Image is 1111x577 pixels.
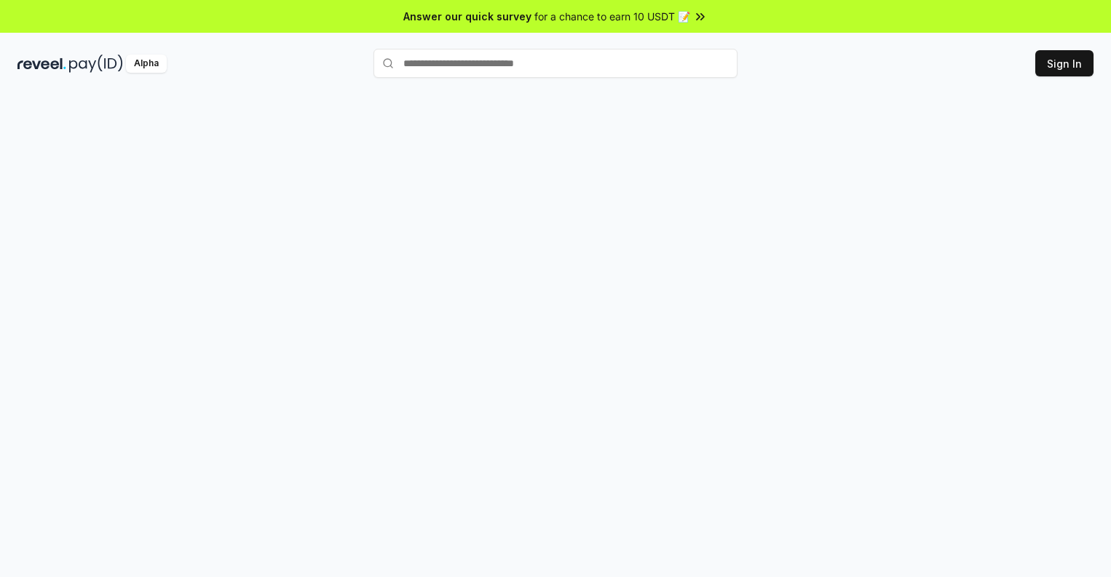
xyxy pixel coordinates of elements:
[17,55,66,73] img: reveel_dark
[403,9,531,24] span: Answer our quick survey
[1035,50,1094,76] button: Sign In
[69,55,123,73] img: pay_id
[126,55,167,73] div: Alpha
[534,9,690,24] span: for a chance to earn 10 USDT 📝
